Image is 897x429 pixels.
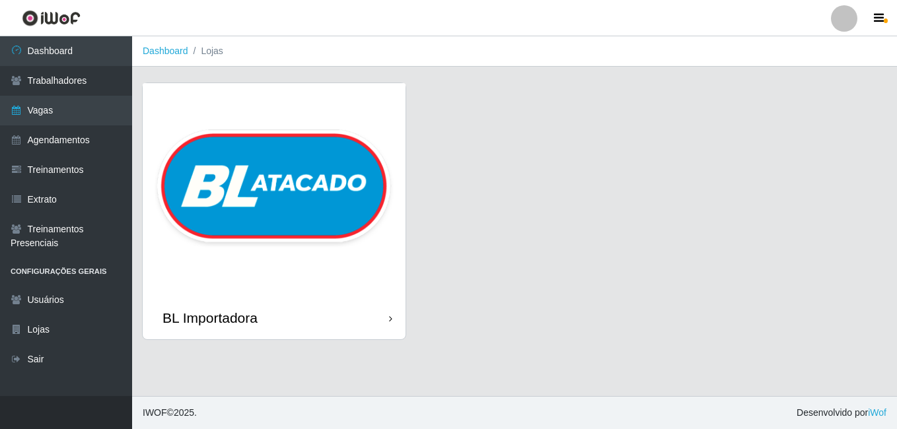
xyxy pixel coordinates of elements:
a: iWof [868,407,886,418]
div: BL Importadora [162,310,258,326]
a: Dashboard [143,46,188,56]
li: Lojas [188,44,223,58]
span: Desenvolvido por [797,406,886,420]
img: cardImg [143,83,406,296]
nav: breadcrumb [132,36,897,67]
span: © 2025 . [143,406,197,420]
img: CoreUI Logo [22,10,81,26]
span: IWOF [143,407,167,418]
a: BL Importadora [143,83,406,339]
